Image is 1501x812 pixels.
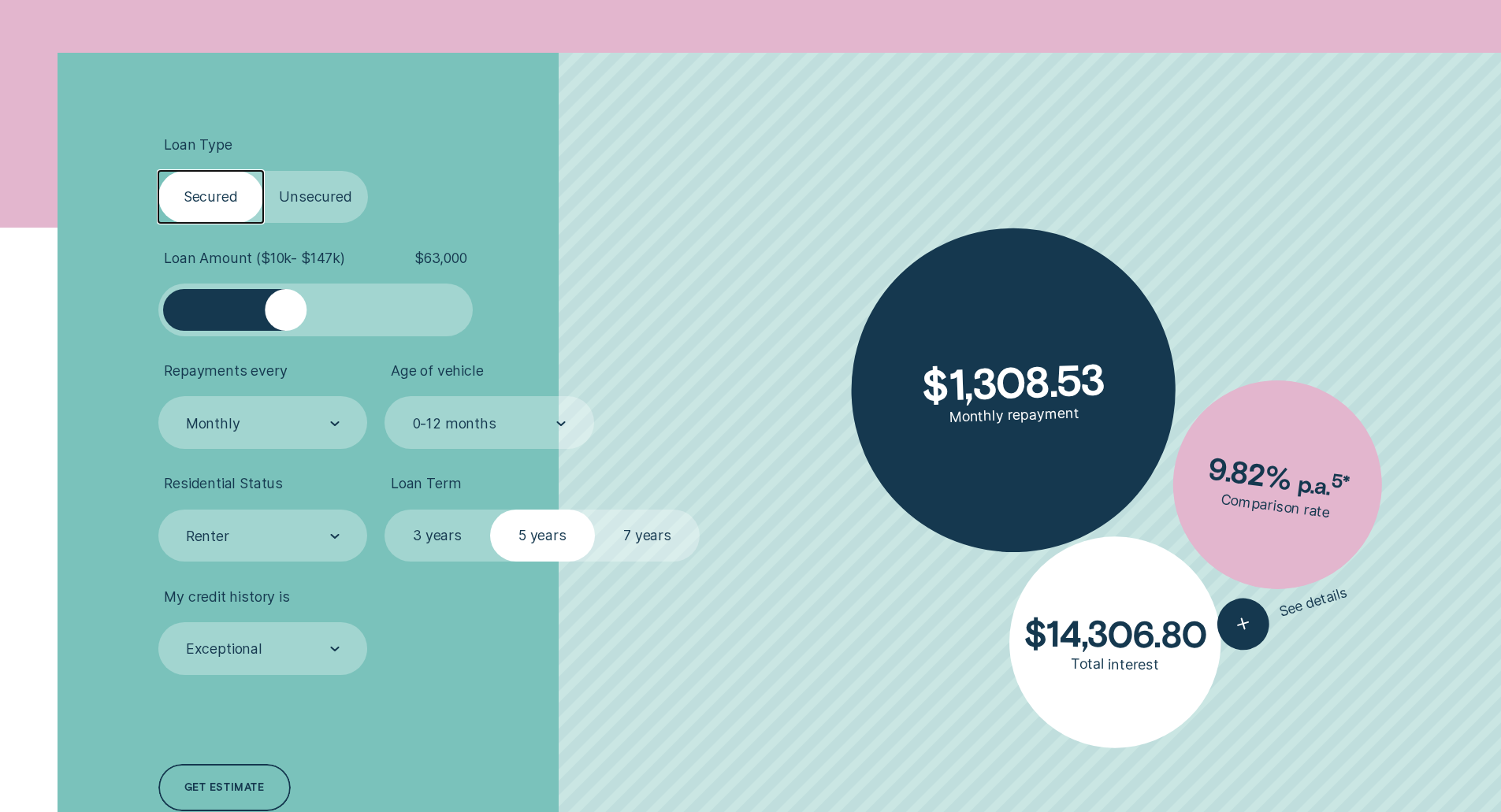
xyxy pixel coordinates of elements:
label: 3 years [385,510,489,562]
span: Residential Status [164,475,283,492]
a: Get estimate [158,764,291,811]
span: Loan Term [391,475,461,492]
span: Loan Type [164,136,232,154]
span: Repayments every [164,362,287,380]
span: My credit history is [164,588,289,606]
div: Monthly [186,414,240,432]
button: See details [1211,567,1355,655]
label: 5 years [490,510,595,562]
label: Unsecured [263,171,368,224]
div: Renter [186,528,229,545]
label: 7 years [595,510,700,562]
div: Exceptional [186,640,262,658]
span: Loan Amount ( $10k - $147k ) [164,250,345,267]
span: Age of vehicle [391,362,484,380]
div: 0-12 months [413,414,496,432]
span: $ 63,000 [414,250,467,267]
span: See details [1277,584,1350,621]
label: Secured [158,171,263,224]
